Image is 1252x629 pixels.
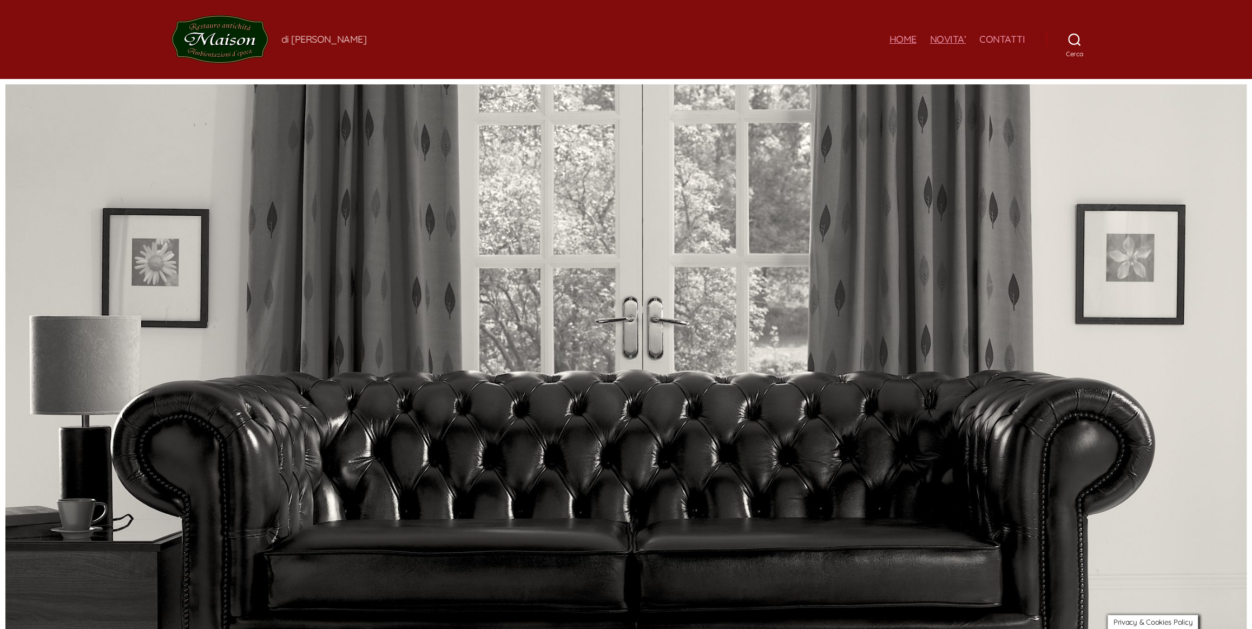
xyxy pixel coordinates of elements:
[979,34,1025,45] a: CONTATTI
[281,33,366,45] div: di [PERSON_NAME]
[172,15,268,64] img: MAISON
[1046,50,1102,58] span: Cerca
[1113,618,1192,626] span: Privacy & Cookies Policy
[930,34,966,45] a: NOVITA’
[889,34,1025,45] nav: Orizzontale
[1046,28,1102,51] button: Cerca
[889,34,916,45] a: HOME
